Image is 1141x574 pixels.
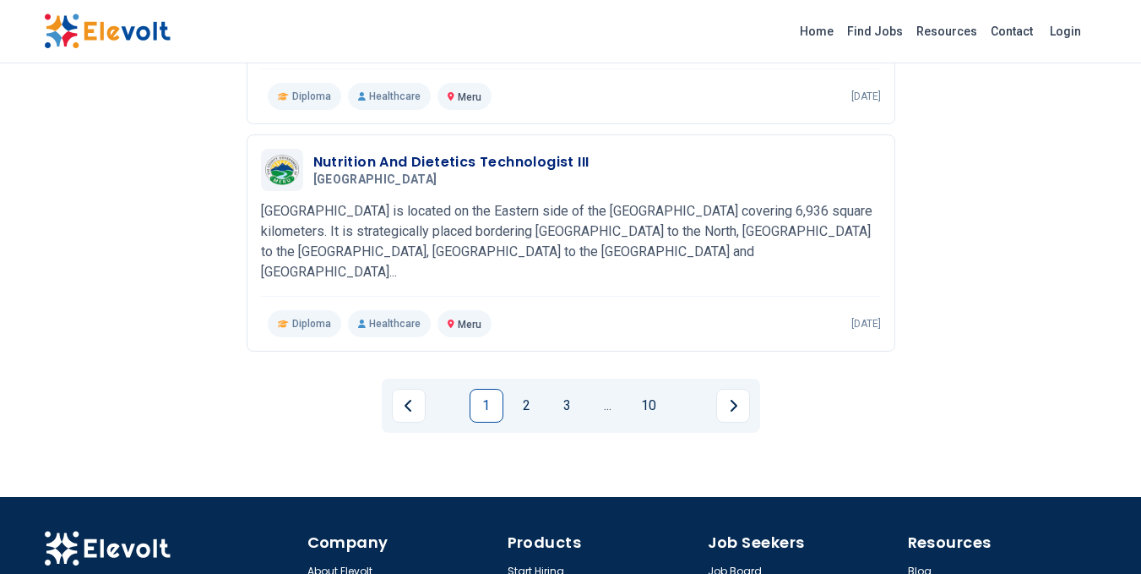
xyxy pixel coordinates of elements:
p: [DATE] [851,317,881,331]
a: Page 2 [510,389,544,423]
a: Meru CountyNutrition And Dietetics Technologist III[GEOGRAPHIC_DATA][GEOGRAPHIC_DATA] is located ... [261,149,881,337]
a: Login [1040,14,1091,48]
a: Page 3 [551,389,584,423]
a: Previous page [392,389,426,423]
h4: Job Seekers [708,531,898,555]
p: [DATE] [851,90,881,103]
h3: Nutrition And Dietetics Technologist III [313,152,590,172]
a: Next page [716,389,750,423]
a: Home [793,18,840,45]
h4: Resources [908,531,1098,555]
a: Contact [984,18,1040,45]
a: Find Jobs [840,18,910,45]
p: Healthcare [348,83,431,110]
a: Resources [910,18,984,45]
span: [GEOGRAPHIC_DATA] [313,172,437,188]
img: Elevolt [44,531,171,566]
a: Page 10 [632,389,666,423]
span: Diploma [292,317,331,331]
img: Elevolt [44,14,171,49]
a: Page 1 is your current page [470,389,503,423]
p: Healthcare [348,310,431,337]
a: Jump forward [591,389,625,423]
iframe: Chat Widget [1057,493,1141,574]
span: Meru [458,91,481,103]
img: Meru County [265,155,299,186]
span: Meru [458,319,481,331]
h4: Products [508,531,698,555]
span: Diploma [292,90,331,103]
p: [GEOGRAPHIC_DATA] is located on the Eastern side of the [GEOGRAPHIC_DATA] covering 6,936 square k... [261,201,881,282]
h4: Company [307,531,497,555]
ul: Pagination [392,389,750,423]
